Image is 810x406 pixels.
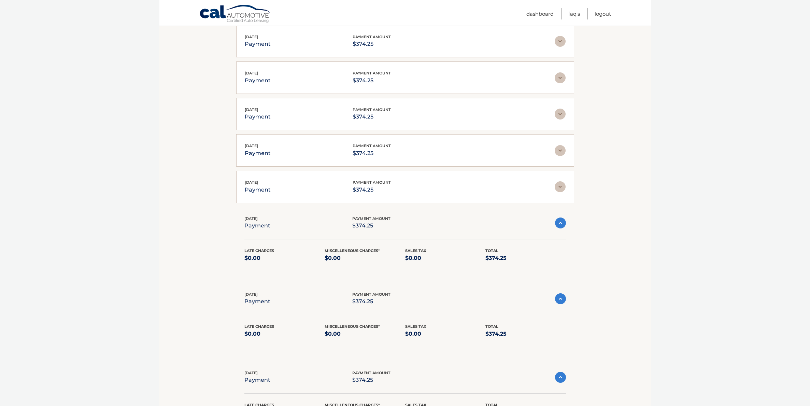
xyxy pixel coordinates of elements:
[568,8,580,19] a: FAQ's
[325,324,380,329] span: Miscelleneous Charges*
[352,216,390,221] span: payment amount
[555,145,566,156] img: accordion-rest.svg
[325,253,405,263] p: $0.00
[353,107,391,112] span: payment amount
[353,76,391,85] p: $374.25
[555,181,566,192] img: accordion-rest.svg
[353,185,391,195] p: $374.25
[245,39,271,49] p: payment
[244,329,325,339] p: $0.00
[245,149,271,158] p: payment
[353,34,391,39] span: payment amount
[352,375,390,385] p: $374.25
[245,76,271,85] p: payment
[595,8,611,19] a: Logout
[352,292,390,297] span: payment amount
[555,72,566,83] img: accordion-rest.svg
[353,180,391,185] span: payment amount
[485,248,498,253] span: Total
[555,372,566,383] img: accordion-active.svg
[555,293,566,304] img: accordion-active.svg
[199,4,271,24] a: Cal Automotive
[245,107,258,112] span: [DATE]
[245,180,258,185] span: [DATE]
[244,324,274,329] span: Late Charges
[353,71,391,75] span: payment amount
[244,292,258,297] span: [DATE]
[555,109,566,120] img: accordion-rest.svg
[526,8,554,19] a: Dashboard
[353,112,391,122] p: $374.25
[244,375,270,385] p: payment
[405,324,426,329] span: Sales Tax
[353,149,391,158] p: $374.25
[245,71,258,75] span: [DATE]
[244,216,258,221] span: [DATE]
[555,36,566,47] img: accordion-rest.svg
[245,112,271,122] p: payment
[353,39,391,49] p: $374.25
[485,324,498,329] span: Total
[352,370,390,375] span: payment amount
[352,297,390,306] p: $374.25
[352,221,390,230] p: $374.25
[244,221,270,230] p: payment
[485,253,566,263] p: $374.25
[485,329,566,339] p: $374.25
[244,253,325,263] p: $0.00
[244,297,270,306] p: payment
[405,329,486,339] p: $0.00
[244,370,258,375] span: [DATE]
[325,248,380,253] span: Miscelleneous Charges*
[405,253,486,263] p: $0.00
[245,34,258,39] span: [DATE]
[325,329,405,339] p: $0.00
[245,143,258,148] span: [DATE]
[405,248,426,253] span: Sales Tax
[245,185,271,195] p: payment
[244,248,274,253] span: Late Charges
[353,143,391,148] span: payment amount
[555,218,566,228] img: accordion-active.svg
